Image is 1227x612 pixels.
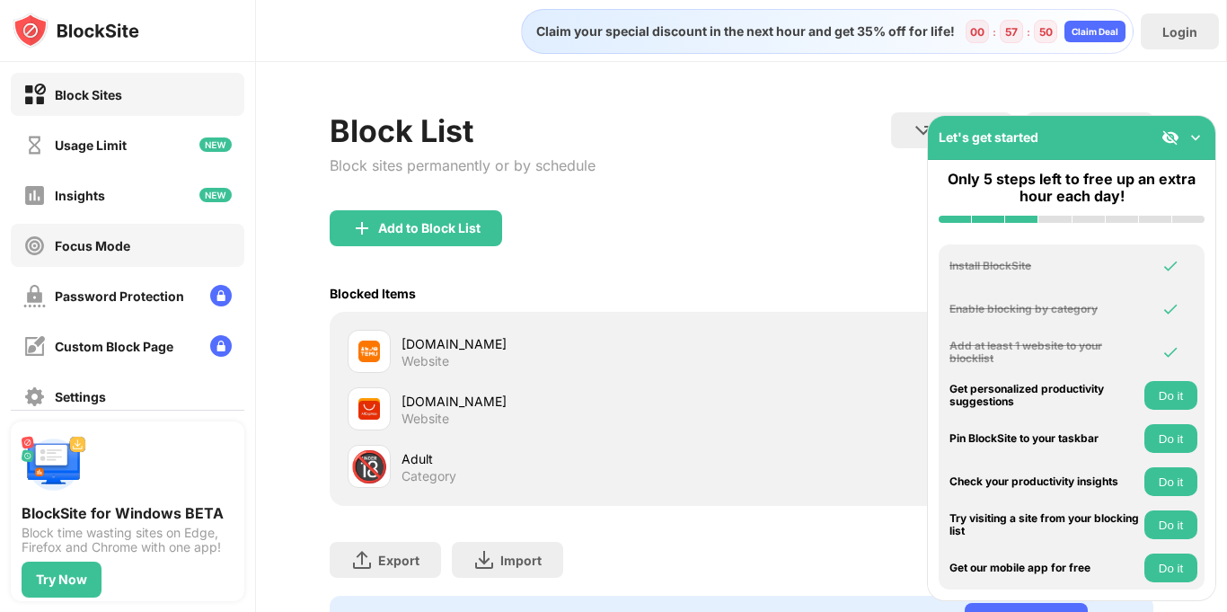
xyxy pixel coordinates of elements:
[402,411,449,427] div: Website
[55,339,173,354] div: Custom Block Page
[55,188,105,203] div: Insights
[1144,424,1197,453] button: Do it
[949,383,1140,409] div: Get personalized productivity suggestions
[1162,24,1197,40] div: Login
[525,23,955,40] div: Claim your special discount in the next hour and get 35% off for life!
[330,112,596,149] div: Block List
[1072,26,1118,37] div: Claim Deal
[378,553,419,568] div: Export
[970,25,984,39] div: 00
[949,512,1140,538] div: Try visiting a site from your blocking list
[1161,343,1179,361] img: omni-check.svg
[55,137,127,153] div: Usage Limit
[402,392,742,411] div: [DOMAIN_NAME]
[949,260,1140,272] div: Install BlockSite
[358,398,380,420] img: favicons
[23,84,46,106] img: block-on.svg
[949,432,1140,445] div: Pin BlockSite to your taskbar
[402,468,456,484] div: Category
[23,285,46,307] img: password-protection-off.svg
[402,353,449,369] div: Website
[55,238,130,253] div: Focus Mode
[402,449,742,468] div: Adult
[1187,129,1205,146] img: omni-setup-toggle.svg
[350,448,388,485] div: 🔞
[22,504,234,522] div: BlockSite for Windows BETA
[210,285,232,306] img: lock-menu.svg
[949,340,1140,366] div: Add at least 1 website to your blocklist
[939,129,1038,145] div: Let's get started
[23,184,46,207] img: insights-off.svg
[949,475,1140,488] div: Check your productivity insights
[23,235,46,257] img: focus-off.svg
[23,386,46,408] img: settings-off.svg
[23,134,46,156] img: time-usage-off.svg
[13,13,139,49] img: logo-blocksite.svg
[1144,510,1197,539] button: Do it
[1144,554,1197,582] button: Do it
[330,286,416,301] div: Blocked Items
[949,303,1140,315] div: Enable blocking by category
[1005,25,1018,39] div: 57
[1039,25,1053,39] div: 50
[36,572,87,587] div: Try Now
[939,171,1205,205] div: Only 5 steps left to free up an extra hour each day!
[210,335,232,357] img: lock-menu.svg
[330,156,596,174] div: Block sites permanently or by schedule
[199,188,232,202] img: new-icon.svg
[1144,467,1197,496] button: Do it
[23,335,46,358] img: customize-block-page-off.svg
[22,432,86,497] img: push-desktop.svg
[358,341,380,362] img: favicons
[55,87,122,102] div: Block Sites
[378,221,481,235] div: Add to Block List
[1144,381,1197,410] button: Do it
[55,389,106,404] div: Settings
[1161,257,1179,275] img: omni-check.svg
[22,526,234,554] div: Block time wasting sites on Edge, Firefox and Chrome with one app!
[55,288,184,304] div: Password Protection
[500,553,542,568] div: Import
[1023,22,1034,42] div: :
[1161,300,1179,318] img: omni-check.svg
[199,137,232,152] img: new-icon.svg
[949,562,1140,574] div: Get our mobile app for free
[1161,129,1179,146] img: eye-not-visible.svg
[989,22,1000,42] div: :
[402,334,742,353] div: [DOMAIN_NAME]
